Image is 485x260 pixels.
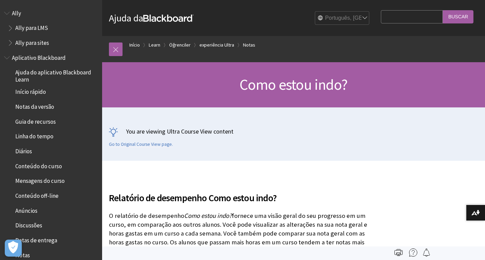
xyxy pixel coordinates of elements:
span: Conteúdo off-line [15,190,59,199]
span: Conteúdo do curso [15,160,62,170]
span: Ally para LMS [15,22,48,32]
span: Notas da versão [15,101,54,110]
span: Ally para sites [15,37,49,46]
a: Learn [149,41,160,49]
span: Datas de entrega [15,235,57,244]
select: Site Language Selector [315,12,370,25]
span: Notas [15,249,30,259]
span: Ally [12,7,21,17]
img: More help [409,248,417,257]
button: Abrir preferências [5,240,22,257]
strong: Blackboard [143,15,194,22]
span: Linha do tempo [15,131,53,140]
span: Discussões [15,220,42,229]
img: Follow this page [422,248,431,257]
a: experiência Ultra [199,41,234,49]
nav: Book outline for Anthology Ally Help [4,7,98,49]
a: Notas [243,41,255,49]
span: Diários [15,145,32,155]
a: Início [129,41,140,49]
span: Ajuda do aplicativo Blackboard Learn [15,67,97,83]
span: Mensagens do curso [15,175,65,185]
a: Öğrenciler [169,41,191,49]
span: Como estou indo? [184,212,232,220]
a: Ajuda daBlackboard [109,12,194,24]
img: Print [394,248,403,257]
p: You are viewing Ultra Course View content [109,127,478,136]
span: Aplicativo Blackboard [12,52,66,61]
span: Anúncios [15,205,37,214]
span: Início rápido [15,86,46,96]
input: Buscar [443,10,473,23]
span: Guia de recursos [15,116,56,125]
a: Go to Original Course View page. [109,141,173,148]
h2: Relatório de desempenho Como estou indo? [109,183,377,205]
span: Como estou indo? [240,75,347,94]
